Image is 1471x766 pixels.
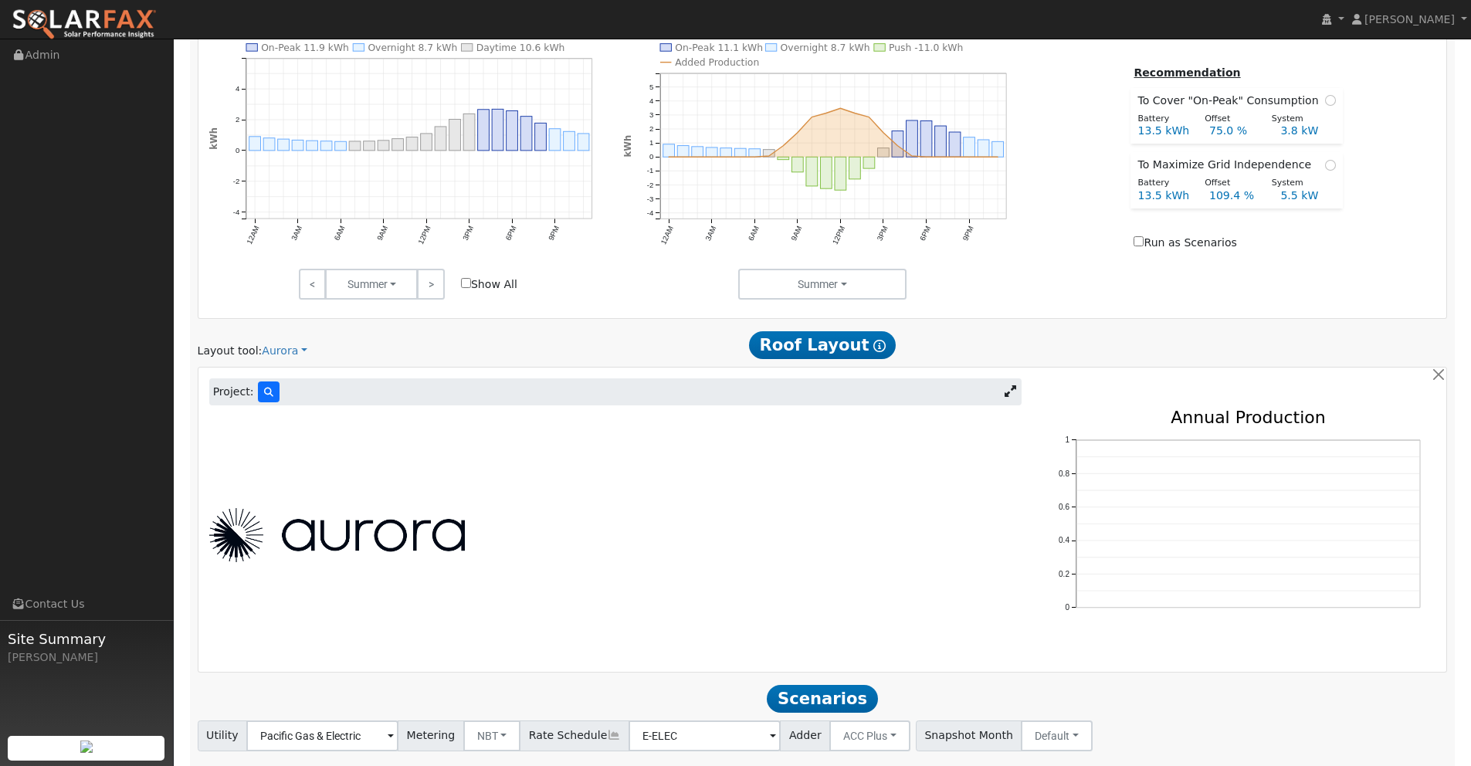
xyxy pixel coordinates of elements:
text: Annual Production [1171,408,1326,427]
text: 1 [1065,436,1069,445]
span: To Maximize Grid Independence [1137,157,1317,173]
circle: onclick="" [896,144,900,147]
circle: onclick="" [853,111,856,114]
div: 5.5 kW [1273,188,1344,204]
circle: onclick="" [910,154,913,158]
a: > [417,269,444,300]
rect: onclick="" [835,157,846,190]
text: On-Peak 11.9 kWh [261,42,349,53]
rect: onclick="" [449,119,461,150]
span: Layout tool: [198,344,263,357]
input: Run as Scenarios [1134,236,1144,246]
rect: onclick="" [320,141,332,150]
rect: onclick="" [535,123,547,151]
text: 3PM [876,224,890,242]
rect: onclick="" [964,137,975,157]
rect: onclick="" [878,147,890,157]
rect: onclick="" [978,140,989,157]
img: SolarFax [12,8,157,41]
circle: onclick="" [697,155,700,158]
text: 3PM [461,224,475,242]
rect: onclick="" [949,132,961,157]
text: -4 [647,208,654,216]
span: Scenarios [767,685,877,713]
text: 2 [649,124,653,133]
rect: onclick="" [263,137,275,150]
text: Daytime 10.6 kWh [476,42,565,53]
text: 0.2 [1059,570,1069,578]
label: Run as Scenarios [1134,235,1236,251]
circle: onclick="" [954,155,957,158]
text: 9PM [547,224,561,242]
text: 0 [236,146,239,154]
input: Select a Rate Schedule [629,720,781,751]
text: -2 [232,177,239,185]
rect: onclick="" [277,139,289,151]
rect: onclick="" [392,138,404,150]
rect: onclick="" [692,146,703,156]
rect: onclick="" [463,114,475,151]
rect: onclick="" [349,141,361,151]
rect: onclick="" [292,140,303,151]
text: 0 [649,152,653,161]
i: Show Help [873,340,886,352]
text: -4 [232,208,239,216]
text: 3 [649,110,653,119]
rect: onclick="" [306,141,317,151]
div: Offset [1197,113,1264,126]
rect: onclick="" [749,148,761,157]
span: Adder [780,720,830,751]
div: Offset [1197,177,1264,190]
rect: onclick="" [992,141,1004,157]
text: 12PM [416,224,432,245]
u: Recommendation [1134,66,1240,79]
text: Overnight 8.7 kWh [368,42,457,53]
text: -2 [647,180,654,188]
circle: onclick="" [710,155,713,158]
rect: onclick="" [720,147,732,157]
div: Battery [1130,177,1197,190]
text: 6PM [504,224,518,242]
rect: onclick="" [564,131,575,151]
text: 3AM [703,224,717,242]
text: kWh [208,127,219,150]
circle: onclick="" [782,144,785,147]
circle: onclick="" [667,155,670,158]
rect: onclick="" [421,134,432,151]
a: Expand Aurora window [999,381,1022,404]
text: Overnight 8.7 kWh [781,42,870,53]
span: Project: [213,384,254,400]
div: 13.5 kWh [1130,188,1201,204]
text: 4 [236,84,240,93]
text: -3 [647,194,654,202]
rect: onclick="" [907,120,918,157]
rect: onclick="" [677,145,689,157]
circle: onclick="" [939,155,942,158]
circle: onclick="" [754,155,757,158]
div: 109.4 % [1201,188,1272,204]
div: Battery [1130,113,1197,126]
rect: onclick="" [806,157,818,186]
input: Show All [461,278,471,288]
text: 4 [649,96,654,104]
text: On-Peak 11.1 kWh [675,42,763,53]
button: ACC Plus [829,720,910,751]
rect: onclick="" [863,157,875,168]
circle: onclick="" [739,155,742,158]
rect: onclick="" [435,127,446,151]
img: retrieve [80,741,93,753]
button: NBT [463,720,521,751]
text: 12AM [659,224,676,245]
rect: onclick="" [406,137,418,150]
span: Roof Layout [749,331,896,359]
rect: onclick="" [492,109,503,151]
span: Site Summary [8,629,165,649]
text: 2 [236,115,239,124]
circle: onclick="" [968,155,971,158]
rect: onclick="" [778,157,789,159]
text: kWh [622,134,633,157]
rect: onclick="" [920,120,932,157]
span: Utility [198,720,248,751]
rect: onclick="" [663,144,675,156]
circle: onclick="" [811,115,814,118]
